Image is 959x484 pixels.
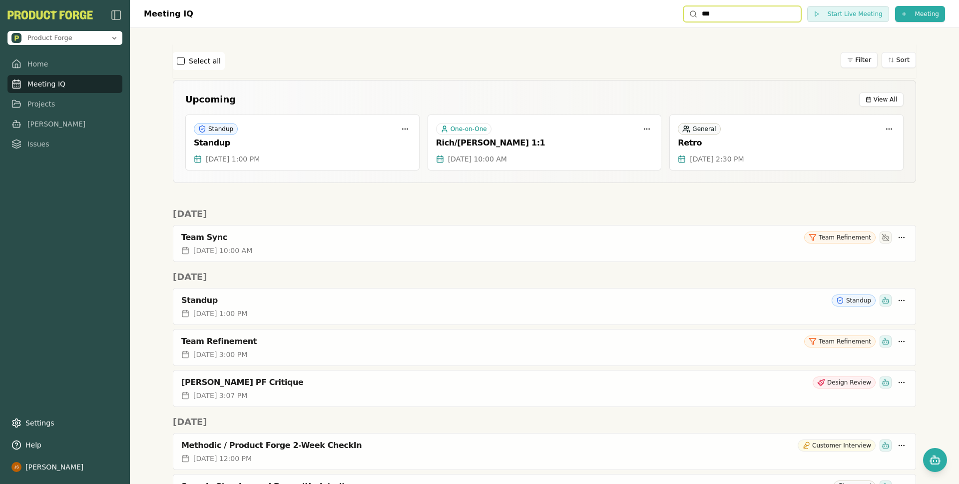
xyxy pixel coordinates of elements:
span: [DATE] 1:00 PM [206,154,260,164]
div: Team Refinement [804,231,876,243]
span: [DATE] 2:30 PM [690,154,744,164]
div: Methodic / Product Forge 2-Week CheckIn [181,440,794,450]
div: [PERSON_NAME] PF Critique [181,377,809,387]
button: PF-Logo [7,10,93,19]
button: More options [399,123,411,135]
a: StandupStandup[DATE] 1:00 PM [173,288,916,325]
a: Home [7,55,122,73]
button: More options [896,231,908,243]
a: Settings [7,414,122,432]
a: Meeting IQ [7,75,122,93]
div: Design Review [813,376,876,388]
div: Standup [181,295,828,305]
h2: [DATE] [173,270,916,284]
label: Select all [189,56,221,66]
span: Product Forge [27,33,72,42]
div: Retro [678,138,895,148]
button: Close Sidebar [110,9,122,21]
a: [PERSON_NAME] [7,115,122,133]
span: [DATE] 1:00 PM [193,308,247,318]
div: Team Refinement [804,335,876,347]
h1: Meeting IQ [144,8,193,20]
div: Smith has been invited [880,294,892,306]
img: sidebar [110,9,122,21]
button: More options [896,335,908,347]
a: [PERSON_NAME] PF CritiqueDesign Review[DATE] 3:07 PM [173,370,916,407]
div: Team Sync [181,232,800,242]
span: [DATE] 12:00 PM [193,453,252,463]
div: Customer Interview [798,439,876,451]
img: profile [11,462,21,472]
span: [DATE] 3:07 PM [193,390,247,400]
img: Product Forge [7,10,93,19]
div: Standup [194,138,411,148]
button: [PERSON_NAME] [7,458,122,476]
span: Start Live Meeting [828,10,883,18]
a: Team RefinementTeam Refinement[DATE] 3:00 PM [173,329,916,366]
div: Smith has been invited [880,376,892,388]
button: More options [896,294,908,306]
h2: [DATE] [173,415,916,429]
button: Filter [841,52,878,68]
span: [DATE] 10:00 AM [448,154,507,164]
button: View All [859,92,904,106]
a: Team SyncTeam Refinement[DATE] 10:00 AM [173,225,916,262]
div: Smith has not been invited [880,231,892,243]
a: Issues [7,135,122,153]
div: Team Refinement [181,336,800,346]
button: Open organization switcher [7,31,122,45]
button: Meeting [895,6,945,22]
h2: Upcoming [185,92,236,106]
div: Smith has been invited [880,335,892,347]
span: [DATE] 3:00 PM [193,349,247,359]
button: More options [896,439,908,451]
div: Standup [194,123,238,135]
button: More options [883,123,895,135]
span: Meeting [915,10,939,18]
h2: [DATE] [173,207,916,221]
img: Product Forge [11,33,21,43]
button: More options [641,123,653,135]
div: Smith has been invited [880,439,892,451]
a: Methodic / Product Forge 2-Week CheckInCustomer Interview[DATE] 12:00 PM [173,433,916,470]
button: More options [896,376,908,388]
button: Open chat [923,448,947,472]
button: Start Live Meeting [807,6,889,22]
button: Help [7,436,122,454]
div: Rich/[PERSON_NAME] 1:1 [436,138,653,148]
div: General [678,123,720,135]
span: [DATE] 10:00 AM [193,245,252,255]
button: Sort [882,52,916,68]
div: Standup [832,294,876,306]
span: View All [874,95,897,103]
div: One-on-One [436,123,491,135]
a: Projects [7,95,122,113]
